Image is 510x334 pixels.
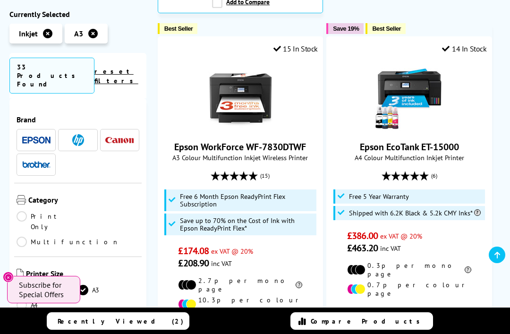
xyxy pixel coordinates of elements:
[17,195,26,205] img: Category
[260,167,270,185] span: (15)
[347,281,471,298] li: 0.7p per colour page
[205,124,276,133] a: Epson WorkForce WF-7830DTWF
[164,25,193,32] span: Best Seller
[431,167,437,185] span: (6)
[211,247,253,256] span: ex VAT @ 20%
[72,134,84,146] img: HP
[290,312,433,330] a: Compare Products
[28,195,139,206] span: Category
[178,257,209,269] span: £208.90
[331,153,486,162] span: A4 Colour Multifunction Inkjet Printer
[273,44,318,53] div: 15 In Stock
[205,60,276,131] img: Epson WorkForce WF-7830DTWF
[347,230,378,242] span: £386.00
[3,272,14,283] button: Close
[374,124,445,133] a: Epson EcoTank ET-15000
[64,134,92,146] a: HP
[180,217,314,232] span: Save up to 70% on the Cost of Ink with Epson ReadyPrint Flex*
[17,269,24,278] img: Printer Size
[360,141,459,153] a: Epson EcoTank ET-15000
[47,312,189,330] a: Recently Viewed (2)
[22,161,51,168] img: Brother
[9,9,146,19] div: Currently Selected
[178,245,209,257] span: £174.08
[311,317,425,325] span: Compare Products
[349,193,409,200] span: Free 5 Year Warranty
[347,261,471,278] li: 0.3p per mono page
[158,23,198,34] button: Best Seller
[374,60,445,131] img: Epson EcoTank ET-15000
[163,153,318,162] span: A3 Colour Multifunction Inkjet Wireless Printer
[94,67,138,85] a: reset filters
[180,193,314,208] span: Free 6 Month Epson ReadyPrint Flex Subscription
[22,134,51,146] a: Epson
[331,305,486,331] div: modal_delivery
[174,141,306,153] a: Epson WorkForce WF-7830DTWF
[105,134,134,146] a: Canon
[22,159,51,171] a: Brother
[22,137,51,144] img: Epson
[211,259,232,268] span: inc VAT
[17,300,78,310] a: A4
[26,269,139,280] span: Printer Size
[349,209,481,217] span: Shipped with 6.2K Black & 5.2k CMY Inks*
[178,296,302,313] li: 10.3p per colour page
[326,23,364,34] button: Save 19%
[17,237,119,247] a: Multifunction
[9,58,94,94] span: 33 Products Found
[105,137,134,143] img: Canon
[178,276,302,293] li: 2.7p per mono page
[78,285,139,295] a: A3
[380,231,422,240] span: ex VAT @ 20%
[17,115,139,124] span: Brand
[365,23,406,34] button: Best Seller
[442,44,486,53] div: 14 In Stock
[19,280,71,299] span: Subscribe for Special Offers
[19,29,38,38] span: Inkjet
[58,317,184,325] span: Recently Viewed (2)
[333,25,359,32] span: Save 19%
[74,29,83,38] span: A3
[372,25,401,32] span: Best Seller
[347,242,378,254] span: £463.20
[17,211,78,232] a: Print Only
[380,244,401,253] span: inc VAT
